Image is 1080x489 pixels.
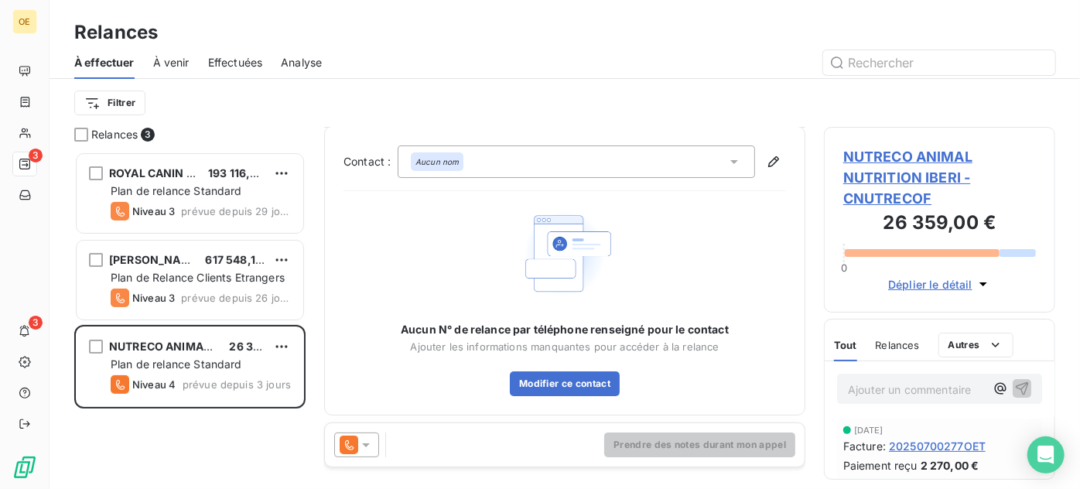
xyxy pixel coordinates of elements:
[883,275,996,293] button: Déplier le détail
[74,55,135,70] span: À effectuer
[938,333,1013,357] button: Autres
[834,339,857,351] span: Tout
[132,378,176,391] span: Niveau 4
[604,433,795,457] button: Prendre des notes durant mon appel
[888,276,972,292] span: Déplier le détail
[132,205,175,217] span: Niveau 3
[111,357,242,371] span: Plan de relance Standard
[843,209,1036,240] h3: 26 359,00 €
[74,19,158,46] h3: Relances
[281,55,322,70] span: Analyse
[515,203,614,303] img: Empty state
[205,253,272,266] span: 617 548,19 €
[111,184,242,197] span: Plan de relance Standard
[401,322,729,337] span: Aucun N° de relance par téléphone renseigné pour le contact
[153,55,190,70] span: À venir
[29,149,43,162] span: 3
[181,292,291,304] span: prévue depuis 26 jours
[843,438,886,454] span: Facture :
[843,457,918,474] span: Paiement reçu
[12,455,37,480] img: Logo LeanPay
[854,426,883,435] span: [DATE]
[141,128,155,142] span: 3
[921,457,979,474] span: 2 270,00 €
[109,253,202,266] span: [PERSON_NAME]
[208,166,275,180] span: 193 116,00 €
[183,378,291,391] span: prévue depuis 3 jours
[181,205,291,217] span: prévue depuis 29 jours
[109,340,304,353] span: NUTRECO ANIMAL NUTRITION IBERI
[876,339,920,351] span: Relances
[111,271,285,284] span: Plan de Relance Clients Etrangers
[510,371,620,396] button: Modifier ce contact
[229,340,296,353] span: 26 359,00 €
[889,438,986,454] span: 20250700277OET
[12,9,37,34] div: OE
[415,156,459,167] em: Aucun nom
[1027,436,1065,474] div: Open Intercom Messenger
[91,127,138,142] span: Relances
[74,152,306,489] div: grid
[823,50,1055,75] input: Rechercher
[132,292,175,304] span: Niveau 3
[208,55,263,70] span: Effectuées
[343,154,398,169] label: Contact :
[841,262,847,274] span: 0
[843,146,1036,209] span: NUTRECO ANIMAL NUTRITION IBERI - CNUTRECOF
[410,340,719,353] span: Ajouter les informations manquantes pour accéder à la relance
[29,316,43,330] span: 3
[109,166,208,180] span: ROYAL CANIN SAS
[74,91,145,115] button: Filtrer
